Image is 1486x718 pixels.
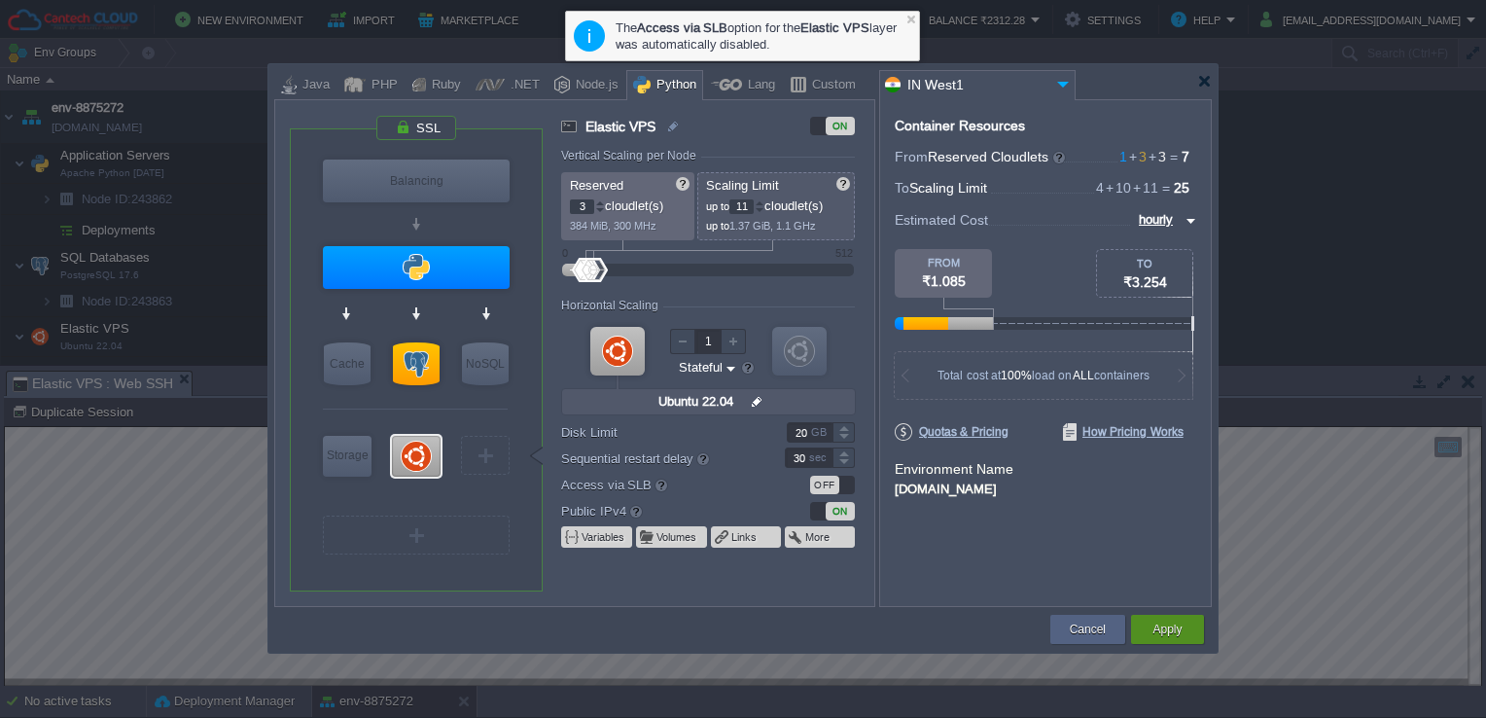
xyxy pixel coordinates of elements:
div: Python [651,71,696,100]
button: Links [731,529,759,545]
div: Create New Layer [461,436,510,475]
div: Create New Layer [323,516,510,555]
div: Load Balancer [323,160,510,202]
span: Scaling Limit [909,180,987,196]
div: NoSQL [462,342,509,385]
div: .NET [505,71,540,100]
label: Access via SLB [561,474,759,495]
div: Cache [324,342,371,385]
div: Container Resources [895,119,1025,133]
button: More [805,529,831,545]
button: Apply [1152,620,1182,639]
span: 384 MiB, 300 MHz [570,220,656,232]
label: Environment Name [895,461,1013,477]
div: ON [826,502,855,521]
div: sec [809,449,831,467]
button: Volumes [656,529,698,545]
div: Application Servers [323,246,510,289]
span: 3 [1147,149,1166,164]
span: 7 [1182,149,1189,164]
b: Access via SLB [637,20,727,35]
b: Elastic VPS [800,20,869,35]
span: Scaling Limit [706,178,779,193]
span: Reserved Cloudlets [928,149,1067,164]
span: How Pricing Works [1063,423,1184,441]
label: Disk Limit [561,422,759,443]
span: 11 [1131,180,1158,196]
label: Public IPv4 [561,500,759,521]
span: + [1147,149,1158,164]
div: PHP [366,71,398,100]
span: = [1166,149,1182,164]
span: ₹1.085 [922,273,966,289]
span: 3 [1127,149,1147,164]
div: OFF [810,476,839,494]
span: = [1158,180,1174,196]
p: cloudlet(s) [706,194,848,214]
button: Variables [582,529,626,545]
div: Ruby [426,71,461,100]
div: Horizontal Scaling [561,299,663,312]
div: ON [826,117,855,135]
div: [DOMAIN_NAME] [895,479,1196,496]
div: The option for the layer was automatically disabled. [616,18,909,54]
span: + [1131,180,1143,196]
div: GB [811,423,831,442]
label: Sequential restart delay [561,448,759,469]
div: Elastic VPS [392,436,441,477]
div: Lang [742,71,775,100]
div: Java [297,71,330,100]
span: 25 [1174,180,1189,196]
div: SQL Databases [393,342,440,385]
span: Reserved [570,178,623,193]
div: Storage Containers [323,436,371,477]
span: 10 [1104,180,1131,196]
span: 1 [1119,149,1127,164]
div: 512 [835,247,853,259]
span: Quotas & Pricing [895,423,1008,441]
span: From [895,149,928,164]
span: up to [706,220,729,232]
span: + [1127,149,1139,164]
div: Node.js [570,71,619,100]
span: To [895,180,909,196]
span: ₹3.254 [1123,274,1167,290]
span: 4 [1096,180,1104,196]
span: up to [706,200,729,212]
button: Cancel [1070,620,1106,639]
div: NoSQL Databases [462,342,509,385]
div: 0 [562,247,568,259]
div: Balancing [323,160,510,202]
div: Storage [323,436,371,475]
div: TO [1097,258,1192,269]
span: + [1104,180,1115,196]
span: 1.37 GiB, 1.1 GHz [729,220,816,232]
p: cloudlet(s) [570,194,688,214]
div: FROM [895,257,992,269]
div: Vertical Scaling per Node [561,149,701,162]
span: Estimated Cost [895,209,988,231]
div: Custom [806,71,856,100]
